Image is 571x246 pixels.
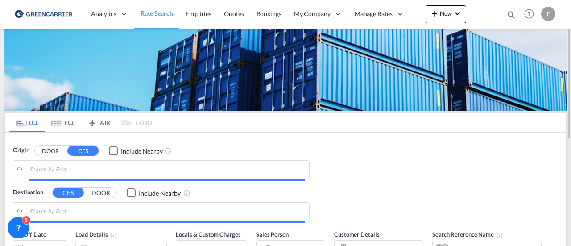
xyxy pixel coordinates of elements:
[521,6,537,21] span: Help
[141,9,173,17] span: Rate Search
[426,5,466,23] button: icon-plus 400-fgNewicon-chevron-down
[13,146,29,155] span: Origin
[87,117,98,124] md-icon: icon-airplane
[334,231,379,238] span: Customer Details
[165,147,172,154] md-icon: Unchecked: Ignores neighbouring ports when fetching rates.Checked : Includes neighbouring ports w...
[9,113,152,132] md-pagination-wrapper: Use the left and right arrow keys to navigate between tabs
[75,231,117,238] span: Load Details
[121,147,163,156] div: Include Nearby
[429,10,463,17] span: New
[541,7,555,21] div: F
[139,189,181,198] div: Include Nearby
[429,8,440,19] md-icon: icon-plus 400-fg
[13,188,43,197] span: Destination
[45,113,81,132] md-tab-item: FCL
[496,232,503,239] md-icon: Your search will be saved by the below given name
[4,29,567,111] img: GreenCarrierFCL_LCL.png
[176,231,241,238] span: Locals & Custom Charges
[67,146,99,156] button: CFS
[13,231,46,238] span: Cut Off Date
[256,231,289,238] span: Sales Person
[127,188,181,197] md-checkbox: Checkbox No Ink
[294,9,331,18] span: My Company
[29,205,305,218] input: Search by Port
[53,188,84,198] button: CFS
[506,10,516,23] div: icon-magnify
[452,8,463,19] md-icon: icon-chevron-down
[85,188,116,198] button: DOOR
[110,232,117,239] md-icon: Chargeable Weight
[432,231,503,238] span: Search Reference Name
[81,113,116,132] md-tab-item: AIR
[91,9,116,18] span: Analytics
[35,146,66,156] button: DOOR
[186,10,211,17] span: Enquiries
[257,10,281,17] span: Bookings
[224,10,244,17] span: Quotes
[355,9,393,18] span: Manage Rates
[29,163,305,176] input: Search by Port
[109,146,163,155] md-checkbox: Checkbox No Ink
[13,4,74,24] img: 609dfd708afe11efa14177256b0082fb.png
[521,6,541,22] div: Help
[183,189,190,196] md-icon: Unchecked: Ignores neighbouring ports when fetching rates.Checked : Includes neighbouring ports w...
[506,10,516,20] md-icon: icon-magnify
[9,113,45,132] md-tab-item: LCL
